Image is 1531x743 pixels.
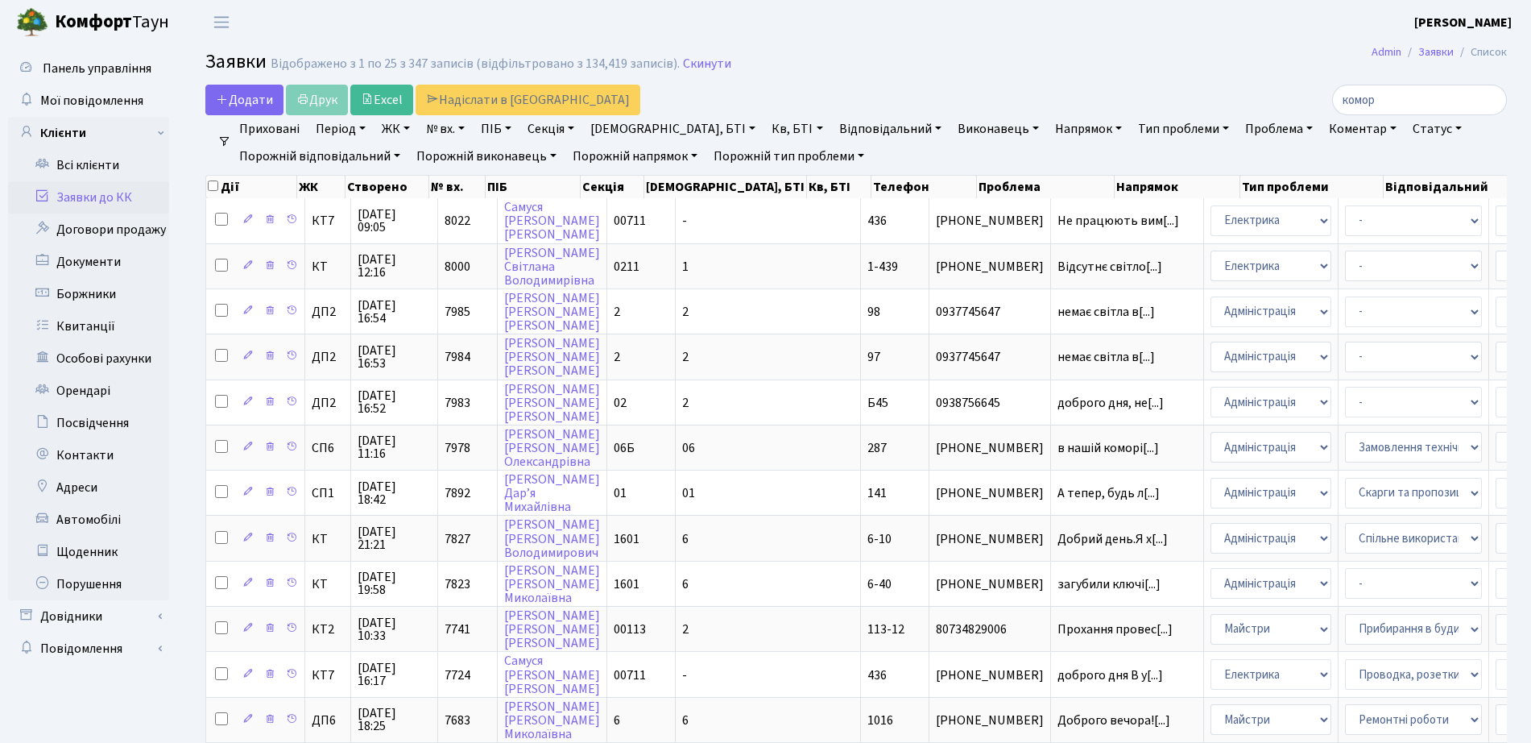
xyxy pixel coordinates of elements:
a: Напрямок [1049,115,1128,143]
span: 00711 [614,212,646,230]
span: 2 [682,621,689,638]
a: Excel [350,85,413,115]
span: 6 [614,712,620,729]
span: ДП2 [312,305,344,318]
span: [DATE] 19:58 [358,571,431,596]
th: Дії [206,176,297,198]
a: Порожній тип проблеми [707,143,871,170]
span: 01 [614,484,627,502]
span: 287 [867,439,887,457]
th: № вх. [429,176,486,198]
a: [DEMOGRAPHIC_DATA], БТІ [584,115,762,143]
a: Щоденник [8,536,169,568]
a: Квитанції [8,310,169,342]
span: Заявки [205,48,267,76]
a: Відповідальний [833,115,948,143]
a: [PERSON_NAME][PERSON_NAME]Олександрівна [504,425,600,471]
a: Мої повідомлення [8,85,169,117]
a: [PERSON_NAME][PERSON_NAME][PERSON_NAME] [504,607,600,652]
span: КТ [312,533,344,546]
span: 1 [682,258,689,276]
span: 8022 [445,212,470,230]
span: 06Б [614,439,635,457]
nav: breadcrumb [1347,35,1531,69]
a: [PERSON_NAME][PERSON_NAME]Миколаївна [504,562,600,607]
th: [DEMOGRAPHIC_DATA], БТІ [644,176,807,198]
a: [PERSON_NAME][PERSON_NAME][PERSON_NAME] [504,334,600,380]
a: Скинути [683,56,731,72]
span: доброго дня, не[...] [1057,394,1164,412]
span: немає світла в[...] [1057,348,1155,366]
span: ДП6 [312,714,344,727]
th: Напрямок [1115,176,1240,198]
a: ПІБ [474,115,518,143]
a: Виконавець [951,115,1045,143]
b: [PERSON_NAME] [1414,14,1512,31]
span: [PHONE_NUMBER] [936,714,1044,727]
span: [PHONE_NUMBER] [936,260,1044,273]
a: Посвідчення [8,407,169,439]
span: 436 [867,212,887,230]
a: Admin [1372,44,1401,60]
span: 141 [867,484,887,502]
a: Документи [8,246,169,278]
span: СП6 [312,442,344,455]
span: 7823 [445,575,470,593]
a: Період [309,115,372,143]
b: Комфорт [55,9,132,35]
span: [DATE] 21:21 [358,525,431,551]
span: [DATE] 18:42 [358,480,431,506]
th: Відповідальний [1384,176,1529,198]
a: Контакти [8,439,169,471]
th: Телефон [871,176,977,198]
a: Статус [1406,115,1468,143]
span: загубили ключі[...] [1057,575,1161,593]
span: 0211 [614,258,639,276]
a: Орендарі [8,375,169,407]
a: Заявки до КК [8,181,169,214]
a: Заявки [1418,44,1454,60]
input: Пошук... [1332,85,1507,115]
span: Панель управління [43,60,151,77]
a: Кв, БТІ [765,115,829,143]
a: Адреси [8,471,169,504]
span: 6 [682,575,689,593]
span: [DATE] 16:54 [358,299,431,325]
span: 97 [867,348,880,366]
th: ЖК [297,176,346,198]
span: [PHONE_NUMBER] [936,578,1044,591]
span: Відсутнє світло[...] [1057,258,1162,276]
a: Договори продажу [8,214,169,246]
span: А тепер, будь л[...] [1057,484,1160,502]
span: 7978 [445,439,470,457]
a: Порожній відповідальний [233,143,407,170]
span: Таун [55,9,169,36]
a: Повідомлення [8,633,169,665]
span: КТ2 [312,623,344,636]
a: Коментар [1322,115,1403,143]
a: Додати [205,85,283,115]
a: Порожній напрямок [566,143,704,170]
a: Тип проблеми [1132,115,1235,143]
a: ЖК [375,115,416,143]
span: 8000 [445,258,470,276]
span: 6 [682,712,689,729]
span: [DATE] 18:25 [358,707,431,733]
th: ПІБ [486,176,581,198]
a: [PERSON_NAME][PERSON_NAME][PERSON_NAME] [504,289,600,334]
span: [PHONE_NUMBER] [936,533,1044,546]
span: 0937745647 [936,305,1044,318]
span: немає світла в[...] [1057,303,1155,321]
a: Секція [521,115,581,143]
a: № вх. [420,115,471,143]
span: КТ [312,260,344,273]
a: Проблема [1239,115,1319,143]
span: - [682,212,687,230]
span: [PHONE_NUMBER] [936,442,1044,455]
a: Самуся[PERSON_NAME][PERSON_NAME] [504,198,600,243]
a: Довідники [8,600,169,633]
span: 6-10 [867,530,892,548]
span: 113-12 [867,621,904,638]
button: Переключити навігацію [201,9,242,35]
a: Особові рахунки [8,342,169,375]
